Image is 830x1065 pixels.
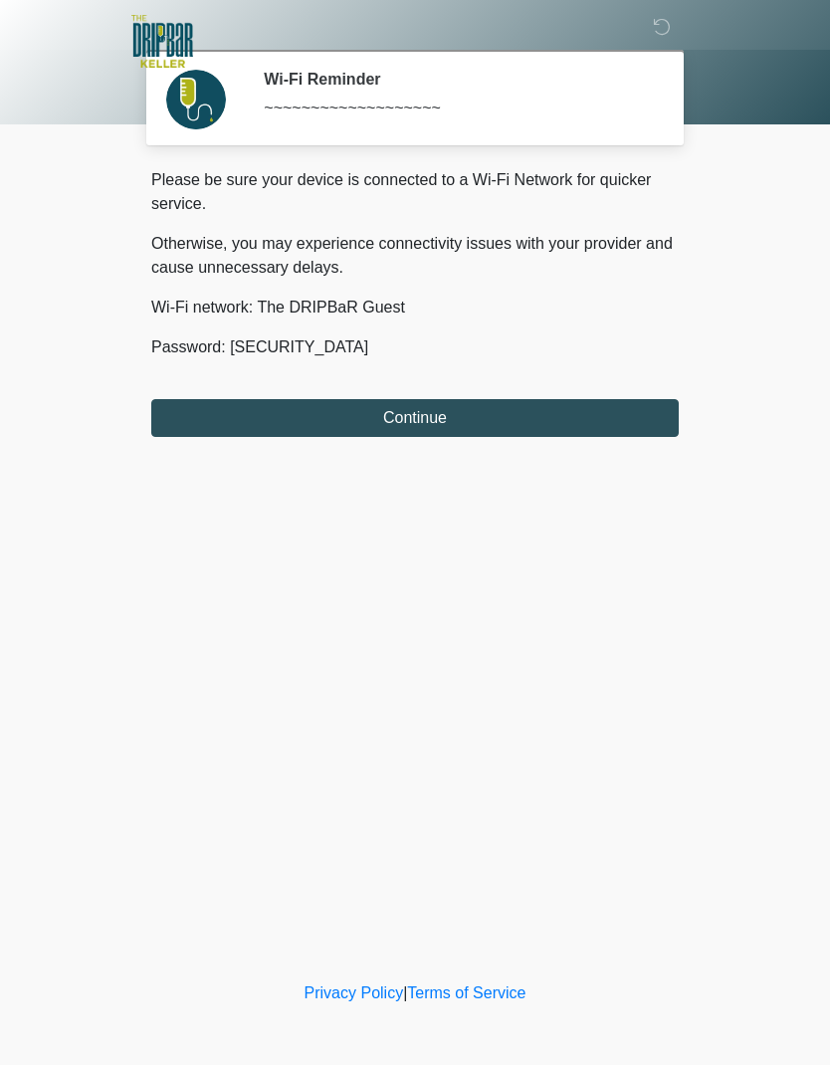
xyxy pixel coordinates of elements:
[151,232,679,280] p: Otherwise, you may experience connectivity issues with your provider and cause unnecessary delays.
[151,296,679,319] p: Wi-Fi network: The DRIPBaR Guest
[151,168,679,216] p: Please be sure your device is connected to a Wi-Fi Network for quicker service.
[131,15,193,68] img: The DRIPBaR - Keller Logo
[151,399,679,437] button: Continue
[264,97,649,120] div: ~~~~~~~~~~~~~~~~~~~
[166,70,226,129] img: Agent Avatar
[305,984,404,1001] a: Privacy Policy
[403,984,407,1001] a: |
[151,335,679,359] p: Password: [SECURITY_DATA]
[407,984,525,1001] a: Terms of Service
